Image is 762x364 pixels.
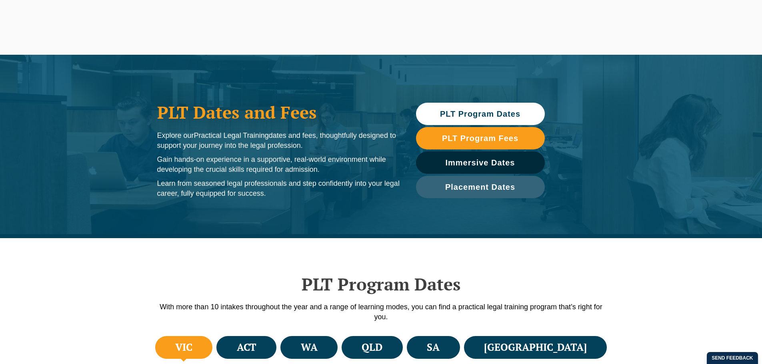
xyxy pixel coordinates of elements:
[484,341,587,354] h4: [GEOGRAPHIC_DATA]
[416,103,545,125] a: PLT Program Dates
[153,302,609,322] p: With more than 10 intakes throughout the year and a range of learning modes, you can find a pract...
[301,341,318,354] h4: WA
[157,155,400,175] p: Gain hands-on experience in a supportive, real-world environment while developing the crucial ski...
[442,134,518,142] span: PLT Program Fees
[416,127,545,149] a: PLT Program Fees
[194,131,269,139] span: Practical Legal Training
[157,179,400,199] p: Learn from seasoned legal professionals and step confidently into your legal career, fully equipp...
[362,341,382,354] h4: QLD
[416,151,545,174] a: Immersive Dates
[157,102,400,122] h1: PLT Dates and Fees
[175,341,192,354] h4: VIC
[157,131,400,151] p: Explore our dates and fees, thoughtfully designed to support your journey into the legal profession.
[416,176,545,198] a: Placement Dates
[446,159,515,167] span: Immersive Dates
[427,341,440,354] h4: SA
[237,341,256,354] h4: ACT
[153,274,609,294] h2: PLT Program Dates
[445,183,515,191] span: Placement Dates
[440,110,520,118] span: PLT Program Dates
